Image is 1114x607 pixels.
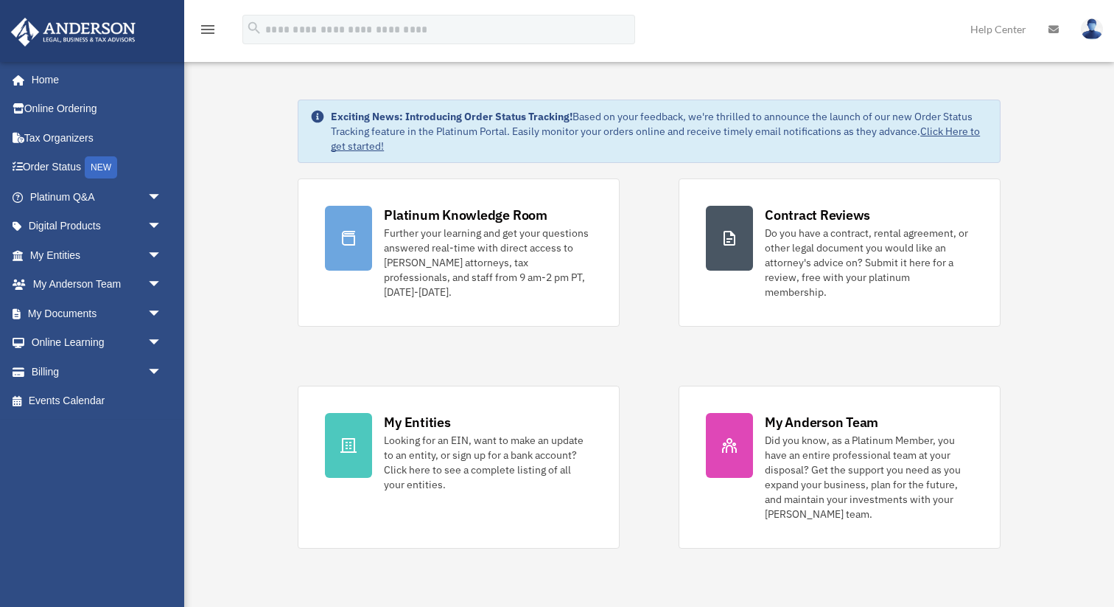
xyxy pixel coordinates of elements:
[246,20,262,36] i: search
[10,182,184,212] a: Platinum Q&Aarrow_drop_down
[147,299,177,329] span: arrow_drop_down
[1081,18,1103,40] img: User Pic
[10,123,184,153] a: Tax Organizers
[7,18,140,46] img: Anderson Advisors Platinum Portal
[10,299,184,328] a: My Documentsarrow_drop_down
[384,226,592,299] div: Further your learning and get your questions answered real-time with direct access to [PERSON_NAM...
[765,206,870,224] div: Contract Reviews
[679,386,1001,549] a: My Anderson Team Did you know, as a Platinum Member, you have an entire professional team at your...
[147,328,177,358] span: arrow_drop_down
[10,212,184,241] a: Digital Productsarrow_drop_down
[10,386,184,416] a: Events Calendar
[10,94,184,124] a: Online Ordering
[10,240,184,270] a: My Entitiesarrow_drop_down
[147,212,177,242] span: arrow_drop_down
[384,206,547,224] div: Platinum Knowledge Room
[765,413,878,431] div: My Anderson Team
[147,270,177,300] span: arrow_drop_down
[10,328,184,358] a: Online Learningarrow_drop_down
[298,178,620,327] a: Platinum Knowledge Room Further your learning and get your questions answered real-time with dire...
[147,240,177,271] span: arrow_drop_down
[298,386,620,549] a: My Entities Looking for an EIN, want to make an update to an entity, or sign up for a bank accoun...
[384,413,450,431] div: My Entities
[10,357,184,386] a: Billingarrow_drop_down
[679,178,1001,327] a: Contract Reviews Do you have a contract, rental agreement, or other legal document you would like...
[199,21,217,38] i: menu
[331,110,572,123] strong: Exciting News: Introducing Order Status Tracking!
[765,226,973,299] div: Do you have a contract, rental agreement, or other legal document you would like an attorney's ad...
[384,433,592,492] div: Looking for an EIN, want to make an update to an entity, or sign up for a bank account? Click her...
[85,156,117,178] div: NEW
[147,182,177,212] span: arrow_drop_down
[199,26,217,38] a: menu
[10,153,184,183] a: Order StatusNEW
[10,65,177,94] a: Home
[147,357,177,387] span: arrow_drop_down
[331,109,988,153] div: Based on your feedback, we're thrilled to announce the launch of our new Order Status Tracking fe...
[331,125,980,153] a: Click Here to get started!
[765,433,973,521] div: Did you know, as a Platinum Member, you have an entire professional team at your disposal? Get th...
[10,270,184,299] a: My Anderson Teamarrow_drop_down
